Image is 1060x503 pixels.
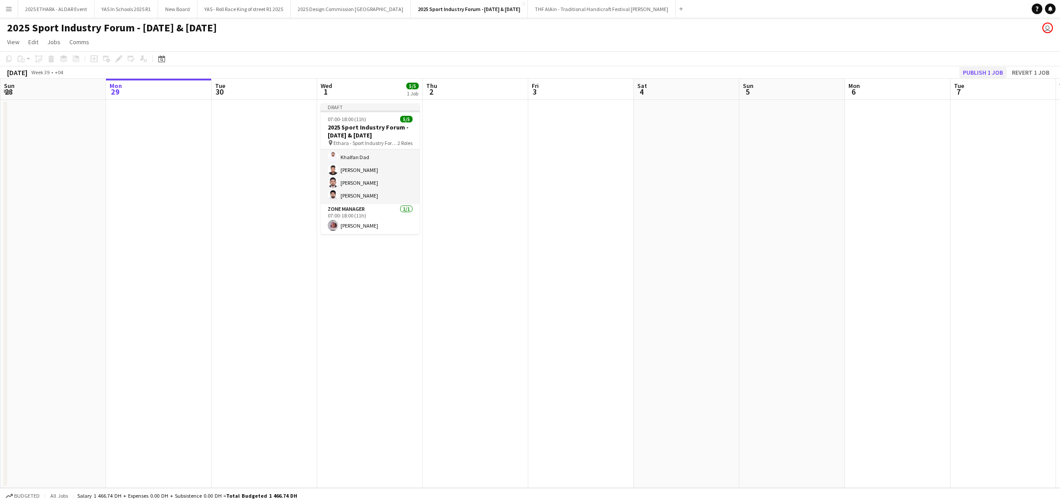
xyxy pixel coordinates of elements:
span: Fri [532,82,539,90]
span: 2 Roles [397,140,413,146]
span: 30 [214,87,225,97]
button: THF AlAin - Traditional Handicraft Festival [PERSON_NAME] [528,0,676,18]
button: 2025 Sport Industry Forum - [DATE] & [DATE] [411,0,528,18]
span: 5/5 [406,83,419,89]
span: 5 [742,87,753,97]
span: 1 [319,87,332,97]
app-card-role: Transport Specialist4/407:00-18:00 (11h)Khalfan Dad[PERSON_NAME][PERSON_NAME][PERSON_NAME] [321,136,420,204]
span: Tue [954,82,964,90]
div: [DATE] [7,68,27,77]
a: Jobs [44,36,64,48]
app-card-role: Zone Manager1/107:00-18:00 (11h)[PERSON_NAME] [321,204,420,234]
div: 1 Job [407,90,418,97]
span: Tue [215,82,225,90]
span: Wed [321,82,332,90]
button: New Board [158,0,197,18]
span: Sun [4,82,15,90]
span: 7 [953,87,964,97]
span: Comms [69,38,89,46]
span: Sat [637,82,647,90]
button: YAS In Schools 2025 R1 [95,0,158,18]
button: YAS - Roll Race King of street R1 2025 [197,0,291,18]
button: Publish 1 job [959,67,1007,78]
span: Ethara - Sport Industry Forum 2025 [333,140,397,146]
span: Mon [110,82,122,90]
span: 5/5 [400,116,413,122]
span: View [7,38,19,46]
span: 3 [530,87,539,97]
span: 6 [847,87,860,97]
span: Budgeted [14,493,40,499]
div: Draft [321,103,420,111]
button: Revert 1 job [1008,67,1053,78]
button: 2025 ETHARA - ALDAR Event [18,0,95,18]
span: 4 [636,87,647,97]
span: Mon [848,82,860,90]
span: 29 [108,87,122,97]
a: Comms [66,36,93,48]
span: 07:00-18:00 (11h) [328,116,366,122]
span: Sun [743,82,753,90]
app-job-card: Draft07:00-18:00 (11h)5/52025 Sport Industry Forum - [DATE] & [DATE] Ethara - Sport Industry Foru... [321,103,420,234]
h3: 2025 Sport Industry Forum - [DATE] & [DATE] [321,123,420,139]
a: View [4,36,23,48]
button: 2025 Design Commission [GEOGRAPHIC_DATA] [291,0,411,18]
a: Edit [25,36,42,48]
span: Jobs [47,38,61,46]
span: Edit [28,38,38,46]
button: Budgeted [4,491,41,501]
span: 2 [425,87,437,97]
span: 28 [3,87,15,97]
app-user-avatar: Edward Francowic [1042,23,1053,33]
div: Salary 1 466.74 DH + Expenses 0.00 DH + Subsistence 0.00 DH = [77,492,297,499]
span: Thu [426,82,437,90]
div: +04 [55,69,63,76]
span: All jobs [49,492,70,499]
span: Total Budgeted 1 466.74 DH [226,492,297,499]
span: Week 39 [29,69,51,76]
h1: 2025 Sport Industry Forum - [DATE] & [DATE] [7,21,217,34]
